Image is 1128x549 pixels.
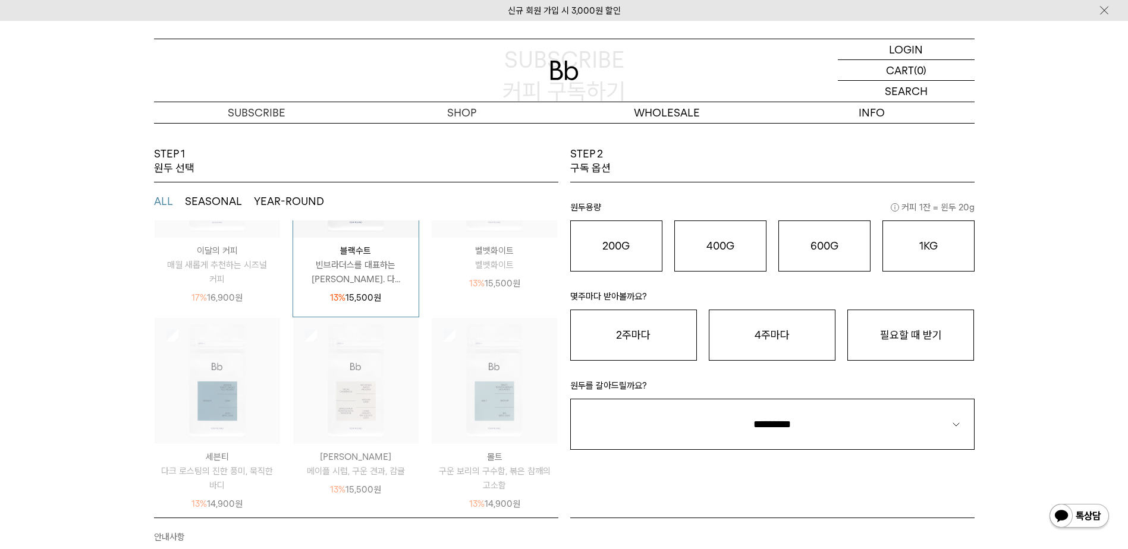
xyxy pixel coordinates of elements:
o: 1KG [919,239,938,252]
span: 13% [330,292,345,303]
a: LOGIN [838,39,975,60]
button: YEAR-ROUND [254,194,324,209]
a: 신규 회원 가입 시 3,000원 할인 [508,5,621,16]
img: 상품이미지 [293,318,419,443]
button: 1KG [882,220,975,272]
o: 200G [602,239,630,252]
span: 원 [373,484,381,495]
p: SEARCH [885,81,928,102]
button: 필요할 때 받기 [847,310,974,361]
button: 400G [674,220,766,272]
p: 14,900 [469,497,520,511]
p: 매월 새롭게 추천하는 시즈널 커피 [155,258,280,286]
span: 원 [513,278,520,289]
o: 400G [706,239,734,252]
p: [PERSON_NAME] [293,450,419,464]
p: 다크 로스팅의 진한 풍미, 묵직한 바디 [155,464,280,493]
p: 빈브라더스를 대표하는 [PERSON_NAME]. 다... [293,258,419,286]
a: SUBSCRIBE [154,102,359,123]
p: STEP 2 구독 옵션 [570,147,611,176]
p: 메이플 시럽, 구운 견과, 감귤 [293,464,419,478]
p: 몰트 [432,450,557,464]
p: CART [886,60,914,80]
span: 17% [191,292,207,303]
p: 벨벳화이트 [432,244,557,258]
span: 13% [191,498,207,509]
p: LOGIN [889,39,923,59]
p: WHOLESALE [564,102,769,123]
span: 13% [330,484,345,495]
span: 13% [469,278,485,289]
p: (0) [914,60,926,80]
a: CART (0) [838,60,975,81]
p: 15,500 [330,291,381,305]
p: 15,500 [330,482,381,497]
p: 원두를 갈아드릴까요? [570,378,975,399]
p: 블랙수트 [293,244,419,258]
p: INFO [769,102,975,123]
button: 4주마다 [709,310,835,361]
p: 14,900 [191,497,243,511]
button: 2주마다 [570,310,697,361]
button: 600G [778,220,871,272]
img: 상품이미지 [432,318,557,443]
span: 원 [235,498,243,509]
p: 구운 보리의 구수함, 볶은 참깨의 고소함 [432,464,557,493]
p: STEP 1 원두 선택 [154,147,194,176]
span: 13% [469,498,485,509]
img: 로고 [550,61,579,80]
a: SHOP [359,102,564,123]
button: ALL [154,194,173,209]
p: 이달의 커피 [155,244,280,258]
span: 원 [373,292,381,303]
span: 원 [235,292,243,303]
p: 세븐티 [155,450,280,464]
p: 15,500 [469,276,520,291]
p: 안내사항 [154,530,558,547]
p: 몇주마다 받아볼까요? [570,289,975,310]
p: 16,900 [191,291,243,305]
img: 카카오톡 채널 1:1 채팅 버튼 [1048,503,1110,531]
p: 벨벳화이트 [432,258,557,272]
button: SEASONAL [185,194,242,209]
span: 커피 1잔 = 윈두 20g [891,200,975,214]
button: 200G [570,220,662,272]
img: 상품이미지 [155,318,280,443]
span: 원 [513,498,520,509]
o: 600G [810,239,838,252]
p: 원두용량 [570,200,975,220]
